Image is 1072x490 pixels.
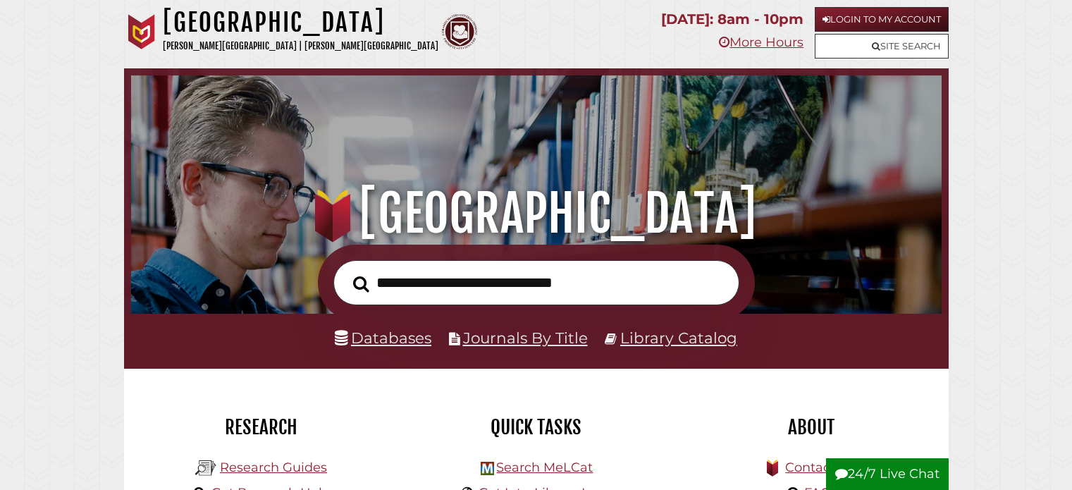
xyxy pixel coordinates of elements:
[220,460,327,475] a: Research Guides
[719,35,803,50] a: More Hours
[195,458,216,479] img: Hekman Library Logo
[335,329,431,347] a: Databases
[463,329,588,347] a: Journals By Title
[620,329,737,347] a: Library Catalog
[135,415,388,439] h2: Research
[661,7,803,32] p: [DATE]: 8am - 10pm
[147,183,925,245] h1: [GEOGRAPHIC_DATA]
[785,460,855,475] a: Contact Us
[815,34,949,59] a: Site Search
[163,38,438,54] p: [PERSON_NAME][GEOGRAPHIC_DATA] | [PERSON_NAME][GEOGRAPHIC_DATA]
[409,415,663,439] h2: Quick Tasks
[815,7,949,32] a: Login to My Account
[124,14,159,49] img: Calvin University
[496,460,593,475] a: Search MeLCat
[481,462,494,475] img: Hekman Library Logo
[346,271,376,296] button: Search
[684,415,938,439] h2: About
[353,275,369,292] i: Search
[163,7,438,38] h1: [GEOGRAPHIC_DATA]
[442,14,477,49] img: Calvin Theological Seminary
